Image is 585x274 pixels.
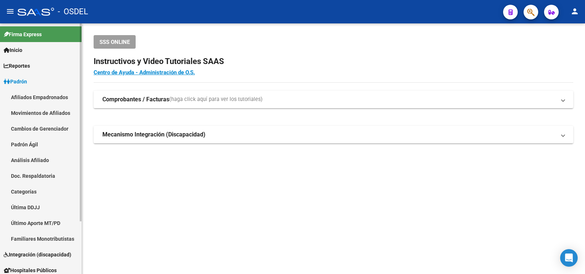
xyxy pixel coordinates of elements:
[4,62,30,70] span: Reportes
[102,131,205,139] strong: Mecanismo Integración (Discapacidad)
[4,78,27,86] span: Padrón
[560,249,578,267] div: Open Intercom Messenger
[94,35,136,49] button: SSS ONLINE
[94,126,573,143] mat-expansion-panel-header: Mecanismo Integración (Discapacidad)
[58,4,88,20] span: - OSDEL
[94,91,573,108] mat-expansion-panel-header: Comprobantes / Facturas(haga click aquí para ver los tutoriales)
[6,7,15,16] mat-icon: menu
[570,7,579,16] mat-icon: person
[169,95,263,104] span: (haga click aquí para ver los tutoriales)
[94,55,573,68] h2: Instructivos y Video Tutoriales SAAS
[99,39,130,45] span: SSS ONLINE
[4,30,42,38] span: Firma Express
[94,69,195,76] a: Centro de Ayuda - Administración de O.S.
[4,46,22,54] span: Inicio
[102,95,169,104] strong: Comprobantes / Facturas
[4,251,71,259] span: Integración (discapacidad)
